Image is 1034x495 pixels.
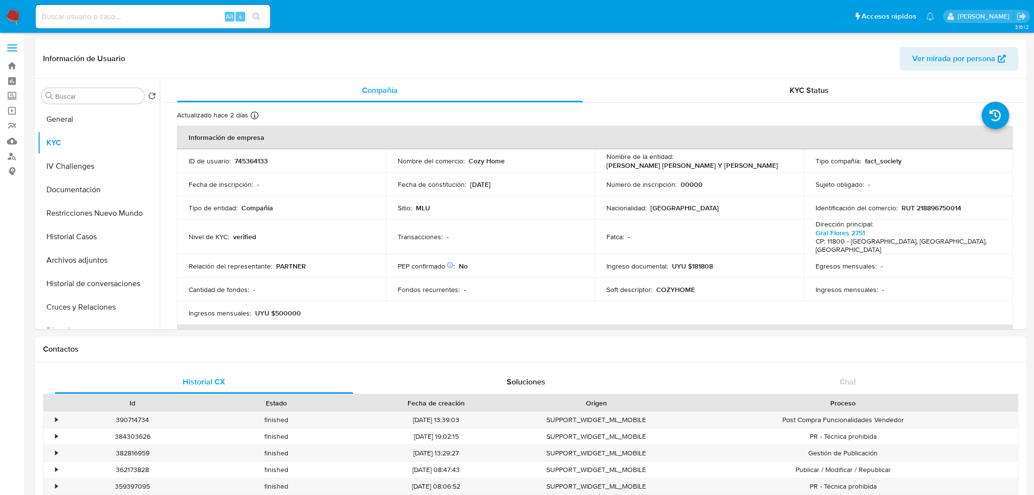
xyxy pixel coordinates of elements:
[902,203,961,212] p: RUT 218896750014
[348,462,524,478] div: [DATE] 08:47:43
[38,202,160,225] button: Restricciones Nuevo Mundo
[233,232,256,241] p: verified
[606,232,624,241] p: Fatca :
[36,10,270,23] input: Buscar usuario o caso...
[189,232,229,241] p: Nivel de KYC :
[55,432,58,441] div: •
[183,376,225,387] span: Historial CX
[246,10,266,23] button: search-icon
[55,415,58,425] div: •
[470,180,491,189] p: [DATE]
[189,203,237,212] p: Tipo de entidad :
[204,445,348,461] div: finished
[524,412,668,428] div: SUPPORT_WIDGET_ML_MOBILE
[398,262,455,270] p: PEP confirmado :
[524,428,668,445] div: SUPPORT_WIDGET_ML_MOBILE
[211,398,341,408] div: Estado
[38,131,160,155] button: KYC
[862,11,916,22] span: Accesos rápidos
[606,203,646,212] p: Nacionalidad :
[668,412,1018,428] div: Post Compra Funcionalidades Vendedor
[61,445,204,461] div: 382816959
[253,285,255,294] p: -
[235,157,268,165] p: 745364133
[61,462,204,478] div: 362173828
[398,180,466,189] p: Fecha de constitución :
[177,111,248,120] p: Actualizado hace 2 días
[668,462,1018,478] div: Publicar / Modificar / Republicar
[348,428,524,445] div: [DATE] 19:02:15
[55,449,58,458] div: •
[606,152,673,161] p: Nombre de la entidad :
[55,92,140,101] input: Buscar
[958,12,1013,21] p: antonio.rossel@mercadolibre.com
[38,155,160,178] button: IV Challenges
[362,85,398,96] span: Compañía
[177,325,1013,348] th: Datos de contacto
[816,180,864,189] p: Sujeto obligado :
[816,220,873,228] p: Dirección principal :
[524,462,668,478] div: SUPPORT_WIDGET_ML_MOBILE
[656,285,695,294] p: COZYHOME
[668,445,1018,461] div: Gestión de Publicación
[668,428,1018,445] div: PR - Técnica prohibida
[464,285,466,294] p: -
[840,376,856,387] span: Chat
[38,295,160,319] button: Cruces y Relaciones
[816,157,861,165] p: Tipo compañía :
[38,248,160,272] button: Archivos adjuntos
[61,428,204,445] div: 384303626
[881,262,883,270] p: -
[355,398,517,408] div: Fecha de creación
[469,157,505,165] p: Cozy Home
[865,157,902,165] p: fact_society
[416,203,430,212] p: MLU
[507,376,545,387] span: Soluciones
[38,178,160,202] button: Documentación
[226,12,234,21] span: Alt
[348,412,524,428] div: [DATE] 13:39:03
[398,203,412,212] p: Sitio :
[816,262,877,270] p: Egresos mensuales :
[1016,11,1027,22] a: Salir
[43,54,125,64] h1: Información de Usuario
[55,465,58,474] div: •
[668,478,1018,495] div: PR - Técnica prohibida
[204,478,348,495] div: finished
[189,157,231,165] p: ID de usuario :
[868,180,870,189] p: -
[816,285,878,294] p: Ingresos mensuales :
[55,482,58,491] div: •
[177,126,1013,149] th: Información de empresa
[606,161,778,170] p: [PERSON_NAME] [PERSON_NAME] Y [PERSON_NAME]
[189,309,251,317] p: Ingresos mensuales :
[348,478,524,495] div: [DATE] 08:06:52
[816,228,865,238] a: Gral Flores 2751
[681,180,703,189] p: 00000
[67,398,197,408] div: Id
[524,478,668,495] div: SUPPORT_WIDGET_ML_MOBILE
[650,203,719,212] p: [GEOGRAPHIC_DATA]
[816,203,898,212] p: Identificación del comercio :
[398,157,465,165] p: Nombre del comercio :
[38,108,160,131] button: General
[524,445,668,461] div: SUPPORT_WIDGET_ML_MOBILE
[348,445,524,461] div: [DATE] 13:29:27
[204,428,348,445] div: finished
[43,344,1018,354] h1: Contactos
[241,203,273,212] p: Compañia
[398,285,460,294] p: Fondos recurrentes :
[675,398,1011,408] div: Proceso
[204,412,348,428] div: finished
[38,319,160,342] button: Direcciones
[606,285,652,294] p: Soft descriptor :
[148,92,156,103] button: Volver al orden por defecto
[459,262,468,270] p: No
[45,92,53,100] button: Buscar
[189,285,249,294] p: Cantidad de fondos :
[189,262,272,270] p: Relación del representante :
[628,232,630,241] p: -
[790,85,829,96] span: KYC Status
[447,232,449,241] p: -
[606,180,677,189] p: Número de inscripción :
